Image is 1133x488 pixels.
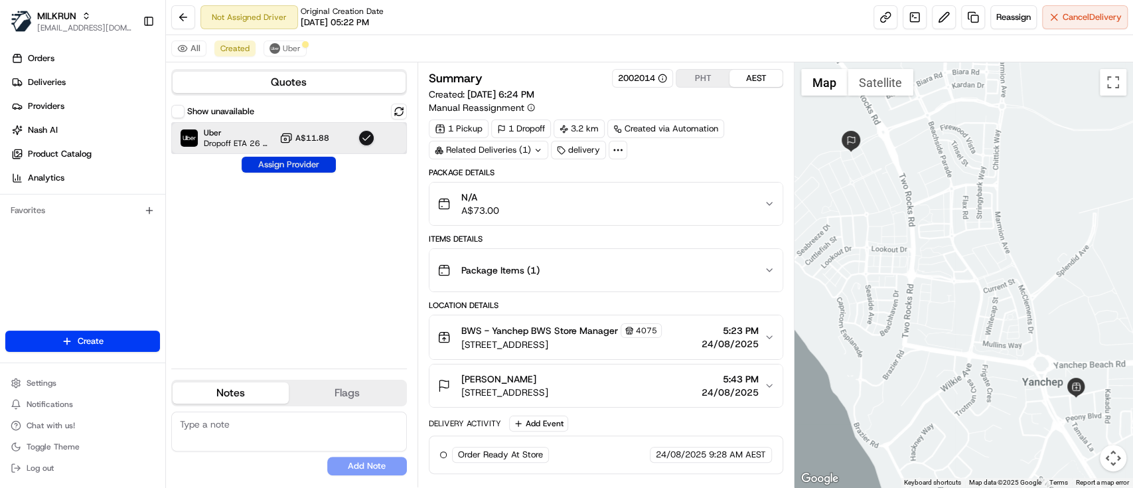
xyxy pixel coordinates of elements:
[78,335,104,347] span: Create
[173,382,289,404] button: Notes
[1076,479,1129,486] a: Report a map error
[429,315,783,359] button: BWS - Yanchep BWS Store Manager4075[STREET_ADDRESS]5:23 PM24/08/2025
[429,72,483,84] h3: Summary
[702,386,759,399] span: 24/08/2025
[429,365,783,407] button: [PERSON_NAME][STREET_ADDRESS]5:43 PM24/08/2025
[28,172,64,184] span: Analytics
[702,372,759,386] span: 5:43 PM
[5,395,160,414] button: Notifications
[461,386,548,399] span: [STREET_ADDRESS]
[461,191,499,204] span: N/A
[301,17,369,29] span: [DATE] 05:22 PM
[28,124,58,136] span: Nash AI
[5,72,165,93] a: Deliveries
[5,331,160,352] button: Create
[27,463,54,473] span: Log out
[171,41,206,56] button: All
[429,300,783,311] div: Location Details
[283,43,301,54] span: Uber
[429,120,489,138] div: 1 Pickup
[461,324,618,337] span: BWS - Yanchep BWS Store Manager
[173,72,406,93] button: Quotes
[429,88,534,101] span: Created:
[289,382,405,404] button: Flags
[5,167,165,189] a: Analytics
[1100,69,1126,96] button: Toggle fullscreen view
[429,167,783,178] div: Package Details
[461,264,540,277] span: Package Items ( 1 )
[429,249,783,291] button: Package Items (1)
[702,324,759,337] span: 5:23 PM
[5,200,160,221] div: Favorites
[295,133,329,143] span: A$11.88
[702,337,759,351] span: 24/08/2025
[798,470,842,487] a: Open this area in Google Maps (opens a new window)
[269,43,280,54] img: uber-new-logo.jpeg
[798,470,842,487] img: Google
[28,100,64,112] span: Providers
[204,138,274,149] span: Dropoff ETA 26 minutes
[37,23,132,33] button: [EMAIL_ADDRESS][DOMAIN_NAME]
[28,148,92,160] span: Product Catalog
[551,141,606,159] div: delivery
[1049,479,1068,486] a: Terms (opens in new tab)
[264,41,307,56] button: Uber
[242,157,336,173] button: Assign Provider
[27,399,73,410] span: Notifications
[27,442,80,452] span: Toggle Theme
[429,101,535,114] button: Manual Reassignment
[220,43,250,54] span: Created
[5,374,160,392] button: Settings
[1063,11,1122,23] span: Cancel Delivery
[429,234,783,244] div: Items Details
[509,416,568,432] button: Add Event
[491,120,551,138] div: 1 Dropoff
[5,48,165,69] a: Orders
[636,325,657,336] span: 4075
[5,459,160,477] button: Log out
[461,338,662,351] span: [STREET_ADDRESS]
[969,479,1041,486] span: Map data ©2025 Google
[996,11,1031,23] span: Reassign
[5,5,137,37] button: MILKRUNMILKRUN[EMAIL_ADDRESS][DOMAIN_NAME]
[1042,5,1128,29] button: CancelDelivery
[429,101,524,114] span: Manual Reassignment
[656,449,706,461] span: 24/08/2025
[5,438,160,456] button: Toggle Theme
[676,70,729,87] button: PHT
[709,449,766,461] span: 9:28 AM AEST
[204,127,274,138] span: Uber
[461,204,499,217] span: A$73.00
[28,76,66,88] span: Deliveries
[618,72,667,84] button: 2002014
[801,69,848,96] button: Show street map
[187,106,254,118] label: Show unavailable
[27,420,75,431] span: Chat with us!
[429,141,548,159] div: Related Deliveries (1)
[461,372,536,386] span: [PERSON_NAME]
[11,11,32,32] img: MILKRUN
[279,131,329,145] button: A$11.88
[181,129,198,147] img: Uber
[458,449,543,461] span: Order Ready At Store
[467,88,534,100] span: [DATE] 6:24 PM
[607,120,724,138] a: Created via Automation
[5,120,165,141] a: Nash AI
[429,183,783,225] button: N/AA$73.00
[214,41,256,56] button: Created
[28,52,54,64] span: Orders
[301,6,384,17] span: Original Creation Date
[5,96,165,117] a: Providers
[37,9,76,23] span: MILKRUN
[429,418,501,429] div: Delivery Activity
[5,416,160,435] button: Chat with us!
[5,143,165,165] a: Product Catalog
[729,70,783,87] button: AEST
[848,69,913,96] button: Show satellite imagery
[904,478,961,487] button: Keyboard shortcuts
[990,5,1037,29] button: Reassign
[27,378,56,388] span: Settings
